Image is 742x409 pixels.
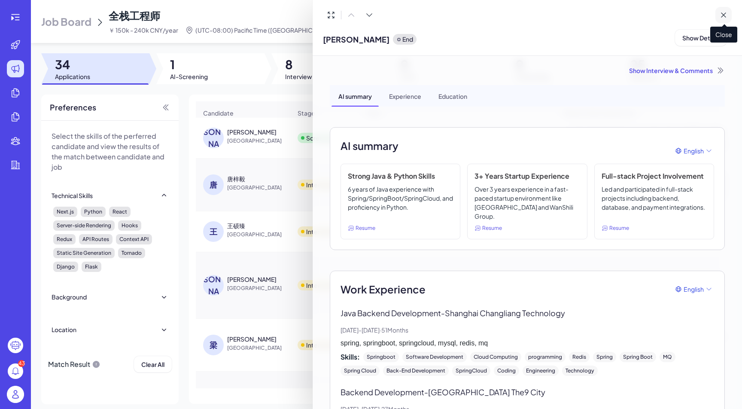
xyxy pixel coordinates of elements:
div: Spring Cloud [341,366,380,376]
span: English [684,285,704,294]
span: Work Experience [341,281,426,297]
span: Close [710,27,737,43]
p: End [402,35,413,44]
span: Skills: [341,352,360,362]
h2: AI summary [341,138,398,153]
div: AI summary [331,85,379,107]
div: Redis [569,352,590,362]
h3: Strong Java & Python Skills [348,171,453,181]
p: Backend Development - [GEOGRAPHIC_DATA] The9 City [341,386,714,398]
span: Resume [609,224,629,232]
span: [PERSON_NAME] [323,34,389,45]
h3: Full-stack Project Involvement [602,171,707,181]
div: Spring Boot [620,352,656,362]
p: Led and participated in full-stack projects including backend, database, and payment integrations. [602,185,707,221]
div: Show Interview & Comments [330,66,725,75]
div: Springboot [363,352,399,362]
div: SpringCloud [452,366,490,376]
div: Coding [494,366,519,376]
p: Java Backend Development - Shanghai Changliang Technology [341,307,714,319]
div: programming [525,352,566,362]
div: Back-End Development [383,366,449,376]
span: Show Details [682,34,719,42]
span: English [684,147,704,156]
p: spring, springboot, springcloud, mysql, redis, mq [341,338,714,348]
div: Technology [562,366,598,376]
div: Education [432,85,474,107]
div: Engineering [523,366,559,376]
h3: 3+ Years Startup Experience [474,171,580,181]
button: Show Details [675,30,727,46]
span: Resume [482,224,502,232]
div: MQ [660,352,675,362]
span: Resume [356,224,375,232]
div: Spring [593,352,616,362]
div: Cloud Computing [470,352,521,362]
p: [DATE] - [DATE] · 51 Months [341,326,714,335]
div: Experience [382,85,428,107]
div: Software Development [402,352,467,362]
p: 6 years of Java experience with Spring/SpringBoot/SpringCloud, and proficiency in Python. [348,185,453,221]
p: Over 3 years experience in a fast-paced startup environment like [GEOGRAPHIC_DATA] and WanShili G... [474,185,580,221]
